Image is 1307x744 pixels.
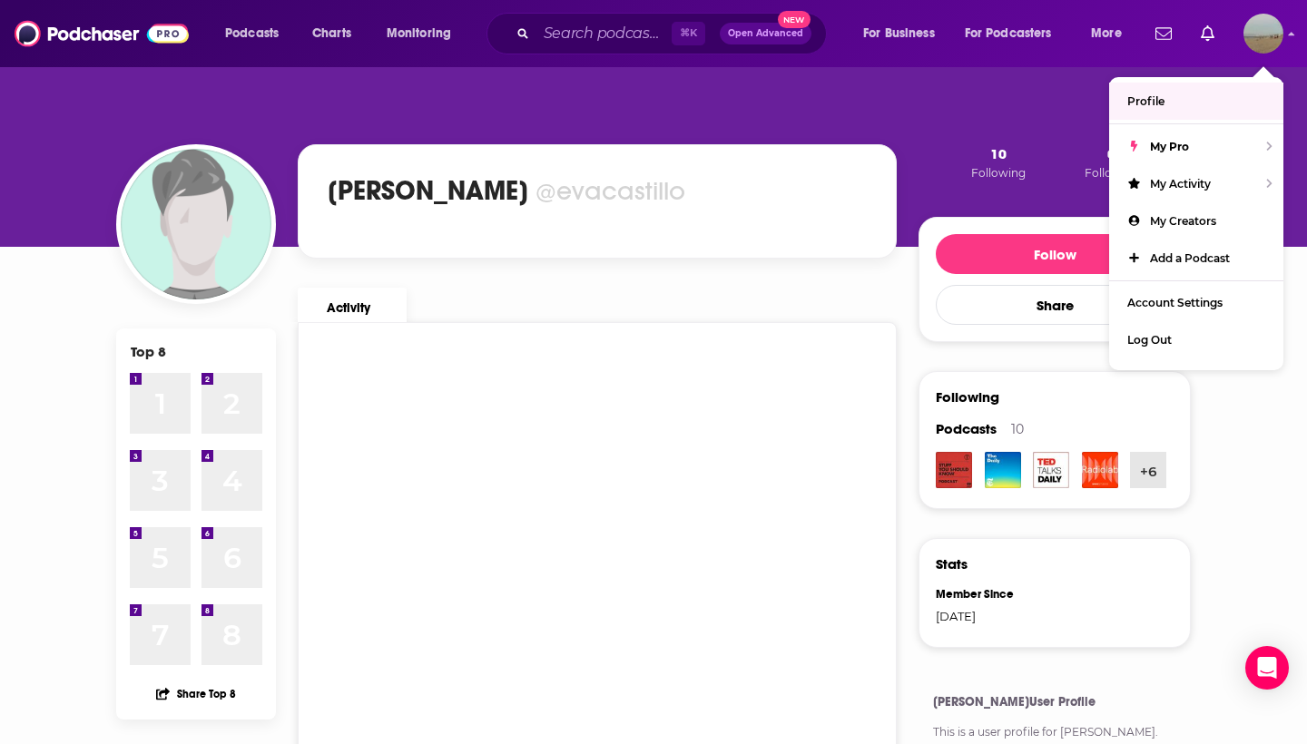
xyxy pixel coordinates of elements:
[850,19,958,48] button: open menu
[1243,14,1283,54] button: Show profile menu
[1078,19,1145,48] button: open menu
[1107,145,1115,162] span: 0
[1085,166,1138,180] span: Followers
[1109,77,1283,370] ul: Show profile menu
[298,288,407,322] a: Activity
[1150,214,1216,228] span: My Creators
[1091,21,1122,46] span: More
[936,555,968,573] h3: Stats
[1148,18,1179,49] a: Show notifications dropdown
[1082,452,1118,488] img: Radiolab
[985,452,1021,488] img: The Daily
[1243,14,1283,54] span: Logged in as shenderson
[936,234,1174,274] button: Follow
[1130,452,1166,488] button: +6
[312,21,351,46] span: Charts
[536,175,685,207] div: @evacastillo
[936,388,999,406] div: Following
[1033,452,1069,488] img: TED Talks Daily
[936,609,1043,623] div: [DATE]
[225,21,279,46] span: Podcasts
[936,285,1174,325] button: Share
[953,19,1078,48] button: open menu
[728,29,803,38] span: Open Advanced
[1109,284,1283,321] a: Account Settings
[504,13,844,54] div: Search podcasts, credits, & more...
[1243,14,1283,54] img: User Profile
[387,21,451,46] span: Monitoring
[1011,421,1024,437] div: 10
[720,23,811,44] button: Open AdvancedNew
[1127,296,1223,309] span: Account Settings
[15,16,189,51] img: Podchaser - Follow, Share and Rate Podcasts
[990,145,1007,162] span: 10
[672,22,705,45] span: ⌘ K
[936,452,972,488] img: Stuff You Should Know
[1109,83,1283,120] a: Profile
[300,19,362,48] a: Charts
[863,21,935,46] span: For Business
[936,420,997,437] span: Podcasts
[965,21,1052,46] span: For Podcasters
[1150,177,1211,191] span: My Activity
[933,694,1176,710] h4: [PERSON_NAME] User Profile
[1109,202,1283,240] a: My Creators
[1079,144,1144,181] button: 0Followers
[966,144,1031,181] button: 10Following
[1150,251,1230,265] span: Add a Podcast
[778,11,811,28] span: New
[1060,725,1155,739] a: [PERSON_NAME]
[374,19,475,48] button: open menu
[212,19,302,48] button: open menu
[121,149,271,299] img: Eva Castillo
[1127,333,1172,347] span: Log Out
[936,587,1043,602] div: Member Since
[536,19,672,48] input: Search podcasts, credits, & more...
[1109,240,1283,277] a: Add a Podcast
[131,343,166,360] div: Top 8
[971,166,1026,180] span: Following
[1150,140,1189,153] span: My Pro
[1194,18,1222,49] a: Show notifications dropdown
[1127,94,1165,108] span: Profile
[1245,646,1289,690] div: Open Intercom Messenger
[328,174,528,207] h1: [PERSON_NAME]
[155,676,237,711] button: Share Top 8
